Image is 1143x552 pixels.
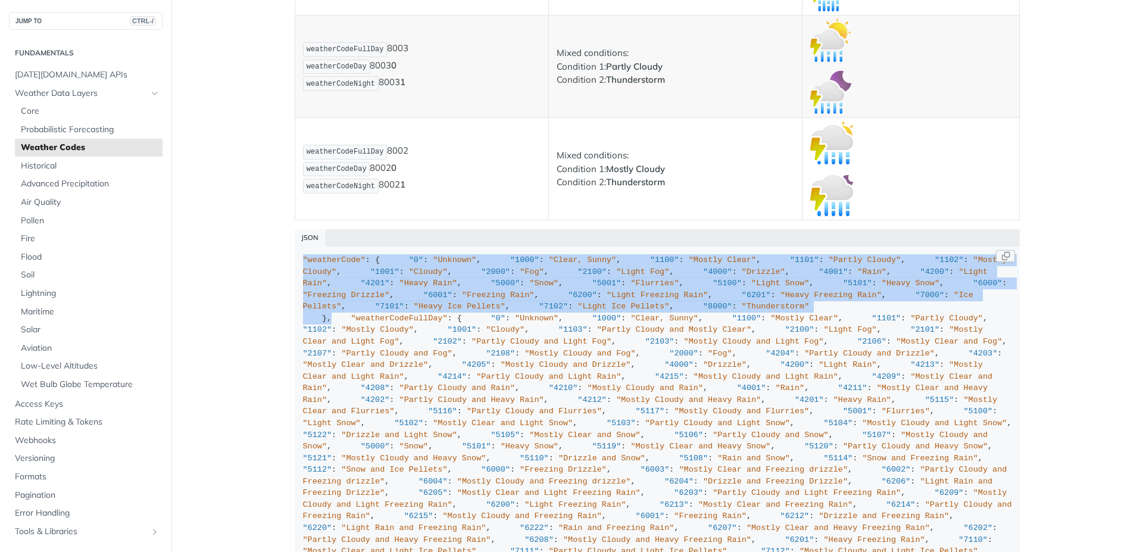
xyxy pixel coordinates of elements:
[370,267,399,276] span: "1001"
[843,279,872,288] span: "5101"
[896,337,1002,346] span: "Mostly Clear and Fog"
[9,504,163,522] a: Error Handling
[529,279,558,288] span: "Snow"
[462,442,491,451] span: "5101"
[15,69,160,81] span: [DATE][DOMAIN_NAME] APIs
[674,512,747,520] span: "Freezing Rain"
[819,360,876,369] span: "Light Rain"
[790,255,819,264] span: "1101"
[21,142,160,154] span: Weather Codes
[467,407,602,416] span: "Partly Cloudy and Flurries"
[15,266,163,284] a: Soil
[491,279,520,288] span: "5000"
[433,419,573,428] span: "Mostly Clear and Light Snow"
[404,512,433,520] span: "6215"
[520,465,607,474] span: "Freezing Drizzle"
[15,398,160,410] span: Access Keys
[21,178,160,190] span: Advanced Precipitation
[679,465,848,474] span: "Mostly Clear and Freezing drizzle"
[524,500,626,509] span: "Light Freezing Rain"
[557,46,794,87] p: Mixed conditions: Condition 1: Condition 2:
[872,372,901,381] span: "4209"
[414,302,505,311] span: "Heavy Ice Pellets"
[843,407,872,416] span: "5001"
[810,34,853,45] span: Expand image
[15,321,163,339] a: Solar
[766,349,795,358] span: "4204"
[419,488,448,497] span: "6205"
[462,360,491,369] span: "4205"
[375,302,404,311] span: "7101"
[303,523,332,532] span: "6220"
[303,488,1012,509] span: "Mostly Cloudy and Light Freezing Rain"
[399,395,544,404] span: "Partly Cloudy and Heavy Rain"
[307,80,375,88] span: weatherCodeNight
[703,302,732,311] span: "8000"
[606,176,665,188] strong: Thunderstorm
[606,74,665,85] strong: Thunderstorm
[457,488,641,497] span: "Mostly Clear and Light Freezing Rain"
[486,325,524,334] span: "Cloudy"
[9,523,163,541] a: Tools & LibrariesShow subpages for Tools & Libraries
[303,465,1012,486] span: "Partly Cloudy and Freezing drizzle"
[630,442,770,451] span: "Mostly Clear and Heavy Snow"
[303,349,332,358] span: "2107"
[150,527,160,537] button: Show subpages for Tools & Libraries
[857,337,886,346] span: "2106"
[703,477,848,486] span: "Drizzle and Freezing Drizzle"
[862,419,1007,428] span: "Mostly Cloudy and Light Snow"
[433,255,476,264] span: "Unknown"
[606,61,663,72] strong: Partly Cloudy
[501,360,631,369] span: "Mostly Cloudy and Drizzle"
[549,255,616,264] span: "Clear, Sunny"
[557,149,794,189] p: Mixed conditions: Condition 1: Condition 2:
[973,279,1003,288] span: "6000"
[361,395,390,404] span: "4202"
[708,349,732,358] span: "Fog"
[15,212,163,230] a: Pollen
[15,230,163,248] a: Fire
[303,144,541,195] p: 8002 8002 8002
[15,376,163,394] a: Wet Bulb Globe Temperature
[351,314,448,323] span: "weatherCodeFullDay"
[935,255,964,264] span: "1102"
[785,535,814,544] span: "6201"
[694,372,838,381] span: "Mostly Cloudy and Light Rain"
[872,314,901,323] span: "1101"
[130,16,156,26] span: CTRL-/
[391,60,396,71] strong: 0
[15,489,160,501] span: Pagination
[486,349,515,358] span: "2108"
[920,267,950,276] span: "4200"
[824,325,877,334] span: "Light Fog"
[708,523,737,532] span: "6207"
[9,48,163,58] h2: Fundamentals
[882,407,930,416] span: "Flurries"
[824,419,853,428] span: "5104"
[616,395,761,404] span: "Mostly Cloudy and Heavy Rain"
[419,477,448,486] span: "6004"
[558,523,674,532] span: "Rain and Freezing Rain"
[964,407,993,416] span: "5100"
[780,291,882,300] span: "Heavy Freezing Rain"
[303,255,366,264] span: "weatherCode"
[664,477,694,486] span: "6204"
[428,407,457,416] span: "5116"
[21,197,160,208] span: Air Quality
[476,372,621,381] span: "Partly Cloudy and Light Rain"
[824,454,853,463] span: "5114"
[843,442,988,451] span: "Partly Cloudy and Heavy Snow"
[15,285,163,302] a: Lightning
[780,512,810,520] span: "6212"
[15,88,147,99] span: Weather Data Layers
[409,267,448,276] span: "Cloudy"
[742,267,785,276] span: "Drizzle"
[341,465,447,474] span: "Snow and Ice Pellets"
[674,488,703,497] span: "6203"
[491,431,520,439] span: "5105"
[810,136,853,148] span: Expand image
[742,291,771,300] span: "6201"
[21,360,160,372] span: Low-Level Altitudes
[361,383,390,392] span: "4208"
[558,325,588,334] span: "1103"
